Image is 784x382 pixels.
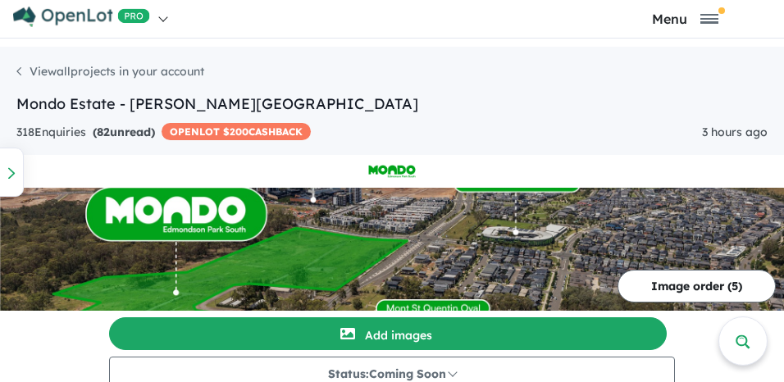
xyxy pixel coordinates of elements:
span: 82 [97,125,110,139]
span: OPENLOT $ 200 CASHBACK [162,123,311,140]
button: Image order (5) [618,270,776,302]
div: 318 Enquir ies [16,123,311,143]
strong: ( unread) [93,125,155,139]
div: 3 hours ago [702,123,768,143]
img: Mondo Estate - Edmondson Park Logo [7,161,777,181]
a: Mondo Estate - [PERSON_NAME][GEOGRAPHIC_DATA] [16,94,418,113]
button: Add images [109,317,667,350]
button: Toggle navigation [590,11,781,26]
img: Openlot PRO Logo White [13,7,150,27]
nav: breadcrumb [16,63,768,93]
a: Viewallprojects in your account [16,64,204,79]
